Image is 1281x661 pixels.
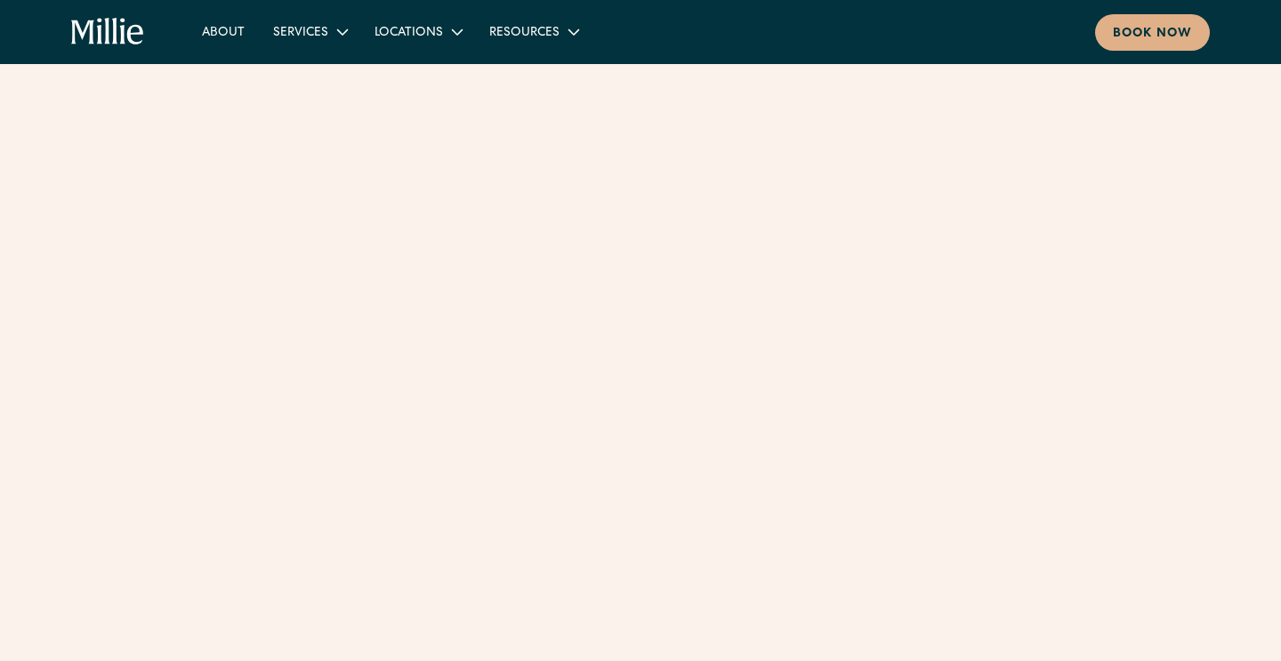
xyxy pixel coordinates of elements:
[71,18,145,46] a: home
[360,17,475,46] div: Locations
[273,24,328,43] div: Services
[489,24,560,43] div: Resources
[475,17,592,46] div: Resources
[1113,25,1192,44] div: Book now
[375,24,443,43] div: Locations
[188,17,259,46] a: About
[1095,14,1210,51] a: Book now
[259,17,360,46] div: Services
